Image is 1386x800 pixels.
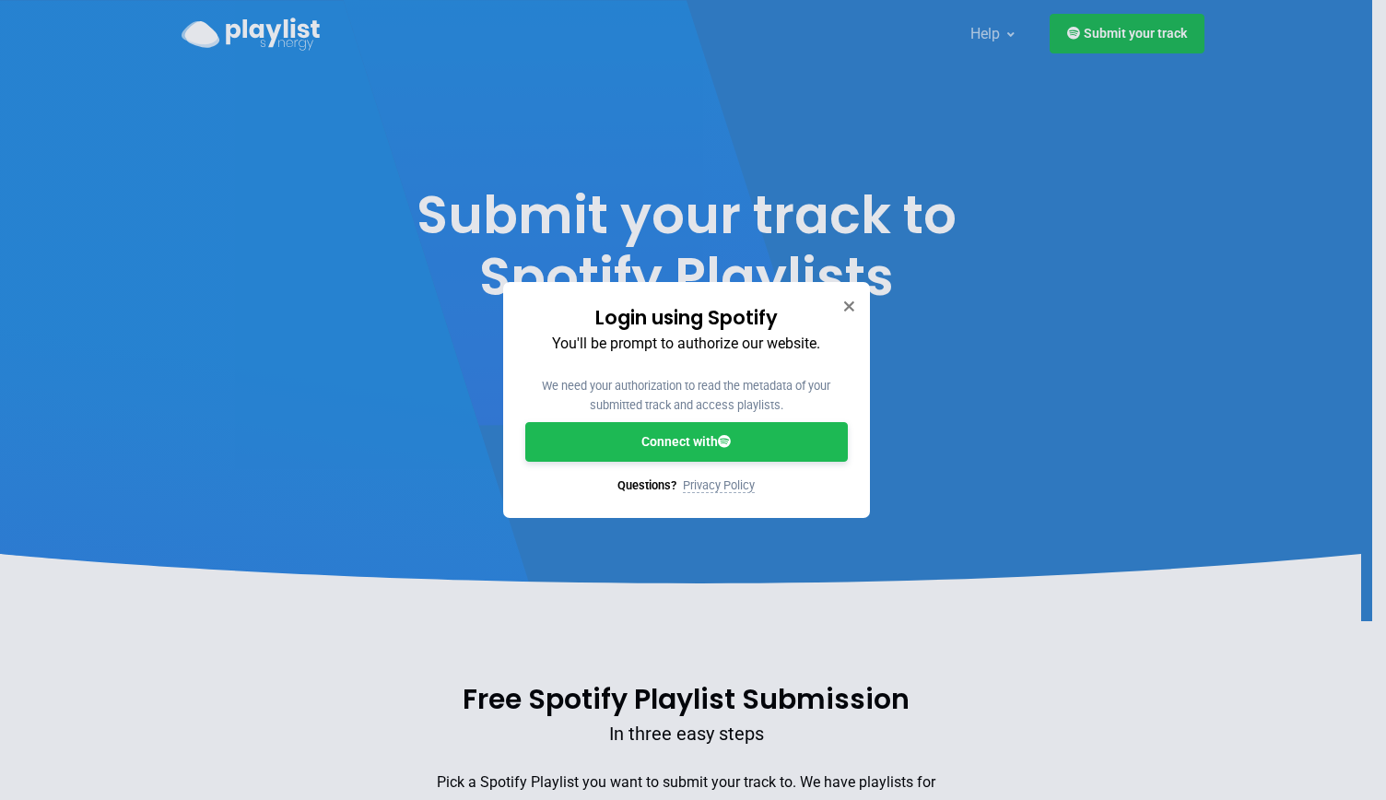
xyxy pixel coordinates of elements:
[683,478,755,493] a: Privacy Policy
[525,422,848,462] a: Connect with
[525,304,848,331] h3: Login using Spotify
[525,332,848,356] p: You'll be prompt to authorize our website.
[617,478,676,492] span: Questions?
[842,297,855,315] button: Close
[525,377,848,415] p: We need your authorization to read the metadata of your submitted track and access playlists.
